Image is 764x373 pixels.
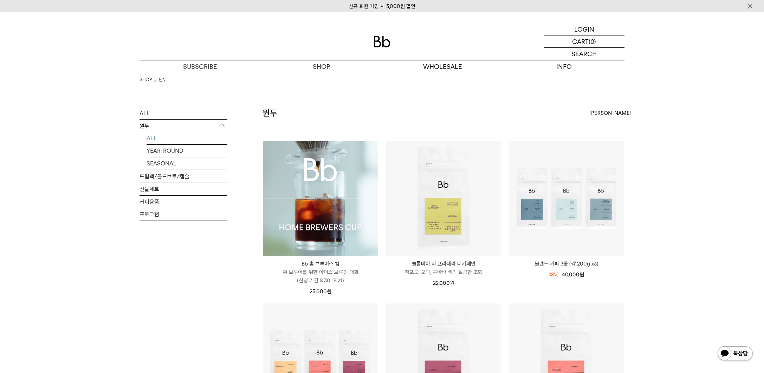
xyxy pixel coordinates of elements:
[544,23,624,35] a: LOGIN
[147,145,227,157] a: YEAR-ROUND
[571,48,597,60] p: SEARCH
[263,107,277,119] h2: 원두
[140,196,227,208] a: 커피용품
[386,141,501,256] img: 콜롬비아 라 프라데라 디카페인
[544,35,624,48] a: CART (0)
[509,260,624,268] a: 블렌드 커피 3종 (각 200g x3)
[263,260,378,268] p: Bb 홈 브루어스 컵
[263,141,378,256] img: Bb 홈 브루어스 컵
[386,260,501,268] p: 콜롬비아 라 프라데라 디카페인
[140,208,227,221] a: 프로그램
[450,280,454,286] span: 원
[261,60,382,73] a: SHOP
[572,35,589,47] p: CART
[562,271,584,278] span: 40,000
[374,36,390,47] img: 로고
[717,346,753,362] img: 카카오톡 채널 1:1 채팅 버튼
[140,120,227,132] p: 원두
[140,170,227,183] a: 드립백/콜드브루/캡슐
[140,183,227,195] a: 선물세트
[509,141,624,256] img: 블렌드 커피 3종 (각 200g x3)
[310,288,331,295] span: 25,000
[549,270,558,279] div: 18%
[140,60,261,73] a: SUBSCRIBE
[503,60,624,73] p: INFO
[140,76,152,83] a: SHOP
[382,60,503,73] p: WHOLESALE
[433,280,454,286] span: 22,000
[580,271,584,278] span: 원
[386,260,501,276] a: 콜롬비아 라 프라데라 디카페인 청포도, 오디, 구아바 잼의 달콤한 조화
[147,132,227,144] a: ALL
[147,157,227,170] a: SEASONAL
[327,288,331,295] span: 원
[386,268,501,276] p: 청포도, 오디, 구아바 잼의 달콤한 조화
[263,260,378,285] a: Bb 홈 브루어스 컵 홈 브루어를 위한 아이스 브루잉 대회(신청 기간 8.30~9.21)
[159,76,167,83] a: 원두
[589,109,632,117] span: [PERSON_NAME]
[263,268,378,285] p: 홈 브루어를 위한 아이스 브루잉 대회 (신청 기간 8.30~9.21)
[349,3,415,9] a: 신규 회원 가입 시 3,000원 할인
[574,23,594,35] p: LOGIN
[140,107,227,119] a: ALL
[589,35,596,47] p: (0)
